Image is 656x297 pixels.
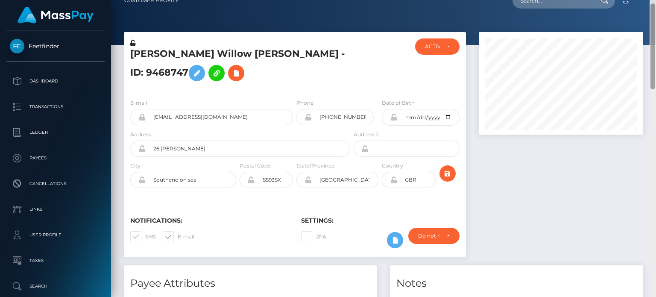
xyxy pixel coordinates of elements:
a: User Profile [6,224,105,246]
div: Do not require [418,232,440,239]
p: Cancellations [10,177,101,190]
img: MassPay Logo [18,7,94,24]
h6: Notifications: [130,217,288,224]
p: Search [10,280,101,293]
label: Country [382,162,403,170]
h4: Payee Attributes [130,276,371,291]
a: Dashboard [6,71,105,92]
h6: Settings: [301,217,459,224]
p: Ledger [10,126,101,139]
label: City [130,162,141,170]
button: ACTIVE [415,38,459,55]
label: Phone [296,99,313,107]
label: Address [130,131,151,138]
p: Payees [10,152,101,165]
p: Links [10,203,101,216]
a: Links [6,199,105,220]
a: Taxes [6,250,105,271]
div: ACTIVE [425,43,439,50]
span: Feetfinder [6,42,105,50]
label: State/Province [296,162,334,170]
a: Transactions [6,96,105,118]
p: User Profile [10,229,101,241]
a: Payees [6,147,105,169]
label: E-mail [163,231,194,242]
a: Search [6,276,105,297]
img: Feetfinder [10,39,24,53]
a: Ledger [6,122,105,143]
label: 2FA [301,231,326,242]
p: Taxes [10,254,101,267]
a: Cancellations [6,173,105,194]
label: Date of Birth [382,99,415,107]
label: E-mail [130,99,147,107]
p: Dashboard [10,75,101,88]
label: Postal Code [240,162,271,170]
h5: [PERSON_NAME] Willow [PERSON_NAME] - ID: 9468747 [130,47,346,85]
p: Transactions [10,100,101,113]
h4: Notes [396,276,637,291]
button: Do not require [408,228,460,244]
label: Address 2 [354,131,379,138]
label: SMS [130,231,156,242]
